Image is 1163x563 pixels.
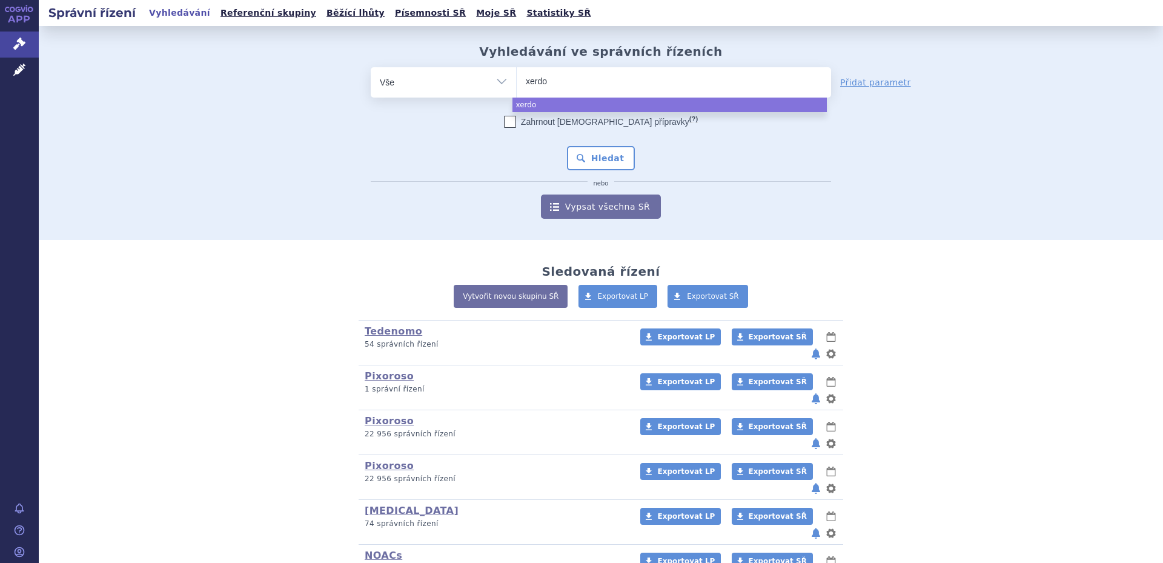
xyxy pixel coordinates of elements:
[472,5,520,21] a: Moje SŘ
[365,325,422,337] a: Tedenomo
[825,481,837,496] button: nastavení
[825,347,837,361] button: nastavení
[825,391,837,406] button: nastavení
[365,339,625,350] p: 54 správních řízení
[749,467,807,476] span: Exportovat SŘ
[479,44,723,59] h2: Vyhledávání ve správních řízeních
[657,467,715,476] span: Exportovat LP
[689,115,698,123] abbr: (?)
[657,333,715,341] span: Exportovat LP
[732,508,813,525] a: Exportovat SŘ
[732,328,813,345] a: Exportovat SŘ
[365,505,459,516] a: [MEDICAL_DATA]
[39,4,145,21] h2: Správní řízení
[640,463,721,480] a: Exportovat LP
[145,5,214,21] a: Vyhledávání
[749,512,807,521] span: Exportovat SŘ
[657,422,715,431] span: Exportovat LP
[732,463,813,480] a: Exportovat SŘ
[825,330,837,344] button: lhůty
[825,375,837,389] button: lhůty
[640,508,721,525] a: Exportovat LP
[810,481,822,496] button: notifikace
[542,264,660,279] h2: Sledovaná řízení
[323,5,388,21] a: Běžící lhůty
[749,378,807,386] span: Exportovat SŘ
[825,419,837,434] button: lhůty
[523,5,594,21] a: Statistiky SŘ
[640,373,721,390] a: Exportovat LP
[365,550,402,561] a: NOACs
[365,460,414,471] a: Pixoroso
[217,5,320,21] a: Referenční skupiny
[365,415,414,427] a: Pixoroso
[588,180,615,187] i: nebo
[825,436,837,451] button: nastavení
[365,384,625,395] p: 1 správní řízení
[578,285,658,308] a: Exportovat LP
[810,436,822,451] button: notifikace
[749,422,807,431] span: Exportovat SŘ
[668,285,748,308] a: Exportovat SŘ
[687,292,739,301] span: Exportovat SŘ
[825,464,837,479] button: lhůty
[810,391,822,406] button: notifikace
[598,292,649,301] span: Exportovat LP
[640,418,721,435] a: Exportovat LP
[840,76,911,88] a: Přidat parametr
[657,512,715,521] span: Exportovat LP
[732,373,813,390] a: Exportovat SŘ
[504,116,698,128] label: Zahrnout [DEMOGRAPHIC_DATA] přípravky
[810,526,822,541] button: notifikace
[391,5,469,21] a: Písemnosti SŘ
[640,328,721,345] a: Exportovat LP
[541,195,661,219] a: Vypsat všechna SŘ
[810,347,822,361] button: notifikace
[454,285,568,308] a: Vytvořit novou skupinu SŘ
[567,146,635,170] button: Hledat
[365,370,414,382] a: Pixoroso
[657,378,715,386] span: Exportovat LP
[825,526,837,541] button: nastavení
[825,509,837,524] button: lhůty
[732,418,813,435] a: Exportovat SŘ
[365,474,625,484] p: 22 956 správních řízení
[365,519,625,529] p: 74 správních řízení
[512,98,827,112] li: xerdo
[365,429,625,439] p: 22 956 správních řízení
[749,333,807,341] span: Exportovat SŘ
